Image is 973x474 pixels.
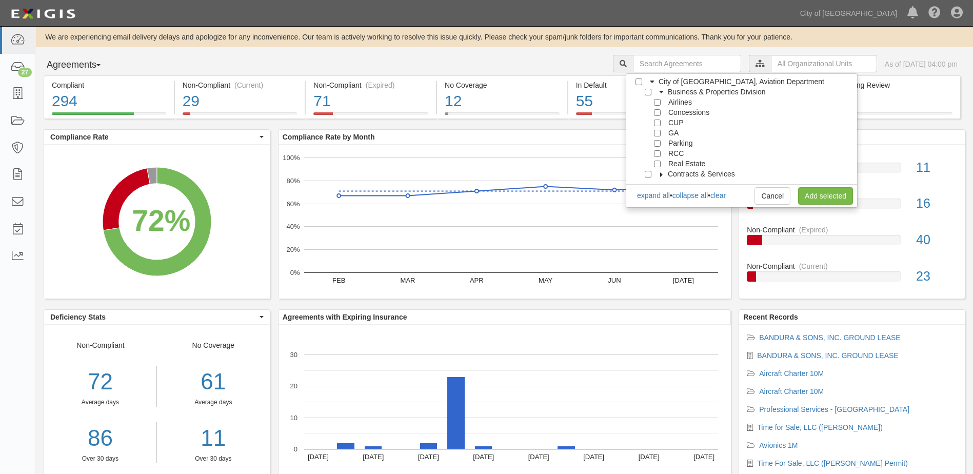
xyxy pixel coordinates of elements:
div: 61 [165,366,262,398]
div: (Expired) [366,80,395,90]
div: No Coverage [445,80,560,90]
a: clear [710,191,726,200]
div: Over 30 days [44,455,156,463]
a: Time For Sale, LLC ([PERSON_NAME] Permit) [757,459,908,467]
div: Non-Compliant (Current) [183,80,297,90]
a: In Default16 [747,188,957,225]
i: Help Center - Complianz [928,7,941,19]
div: 55 [576,90,691,112]
div: No Coverage [157,340,270,463]
span: Compliance Rate [50,132,257,142]
img: logo-5460c22ac91f19d4615b14bd174203de0afe785f0fc80cf4dbbc73dc1793850b.png [8,5,78,23]
a: No Coverage11 [747,152,957,189]
text: FEB [332,276,345,284]
b: Recent Records [743,313,798,321]
svg: A chart. [44,145,270,299]
text: 40% [286,223,300,230]
div: (Current) [234,80,263,90]
div: 72 [44,366,156,398]
text: APR [470,276,484,284]
a: BANDURA & SONS, INC. GROUND LEASE [757,351,898,360]
text: 20 [290,382,297,390]
text: 0 [294,445,297,453]
span: GA [668,129,679,137]
input: All Organizational Units [771,55,877,72]
span: Airlines [668,98,692,106]
div: Average days [165,398,262,407]
button: Agreements [44,55,121,75]
div: As of [DATE] 04:00 pm [885,59,958,69]
div: Average days [44,398,156,407]
span: RCC [668,149,684,157]
a: Add selected [798,187,853,205]
a: 86 [44,422,156,455]
text: [DATE] [693,453,714,461]
text: [DATE] [308,453,329,461]
a: Compliant294 [44,112,174,121]
div: 40 [908,231,965,249]
text: MAR [400,276,415,284]
text: 20% [286,246,300,253]
text: [DATE] [638,453,659,461]
button: Deficiency Stats [44,310,270,324]
div: Over 30 days [165,455,262,463]
span: Parking [668,139,692,147]
div: 11 [908,159,965,177]
a: Aircraft Charter 10M [759,369,824,378]
button: Compliance Rate [44,130,270,144]
a: Time for Sale, LLC ([PERSON_NAME]) [757,423,883,431]
a: Cancel [754,187,790,205]
text: MAY [539,276,553,284]
a: In Default55 [568,112,699,121]
span: City of [GEOGRAPHIC_DATA], Aviation Department [659,77,824,86]
a: Non-Compliant(Expired)71 [306,112,436,121]
div: Non-Compliant [44,340,157,463]
text: [DATE] [418,453,439,461]
span: Real Estate [668,160,705,168]
text: [DATE] [583,453,604,461]
input: Search Agreements [633,55,741,72]
text: 30 [290,351,297,359]
a: Non-Compliant(Current)23 [747,261,957,290]
a: No Coverage12 [437,112,567,121]
a: Pending Review12 [830,112,961,121]
text: [DATE] [528,453,549,461]
text: JUN [608,276,621,284]
b: Compliance Rate by Month [283,133,375,141]
text: 0% [290,269,300,276]
svg: A chart. [279,145,731,299]
div: (Current) [799,261,828,271]
div: We are experiencing email delivery delays and apologize for any inconvenience. Our team is active... [36,32,973,42]
a: Professional Services - [GEOGRAPHIC_DATA] [759,405,909,413]
div: Compliant [52,80,166,90]
div: 72% [132,200,190,242]
span: Concessions [668,108,709,116]
div: 12 [838,90,952,112]
div: • • [637,190,726,201]
text: [DATE] [473,453,494,461]
a: expand all [637,191,670,200]
text: [DATE] [673,276,694,284]
div: Pending Review [838,80,952,90]
div: Non-Compliant [739,261,965,271]
a: City of [GEOGRAPHIC_DATA] [795,3,902,24]
text: 80% [286,177,300,185]
div: 71 [313,90,428,112]
text: 100% [283,154,300,162]
div: Non-Compliant [739,225,965,235]
div: Non-Compliant (Expired) [313,80,428,90]
div: 27 [18,68,32,77]
span: Deficiency Stats [50,312,257,322]
div: 29 [183,90,297,112]
a: Aircraft Charter 10M [759,387,824,396]
text: 10 [290,413,297,421]
span: Business & Properties Division [668,88,766,96]
a: Non-Compliant(Current)29 [175,112,305,121]
span: Contracts & Services [668,170,735,178]
div: 294 [52,90,166,112]
a: collapse all [672,191,708,200]
a: Non-Compliant(Expired)40 [747,225,957,261]
text: 60% [286,200,300,207]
